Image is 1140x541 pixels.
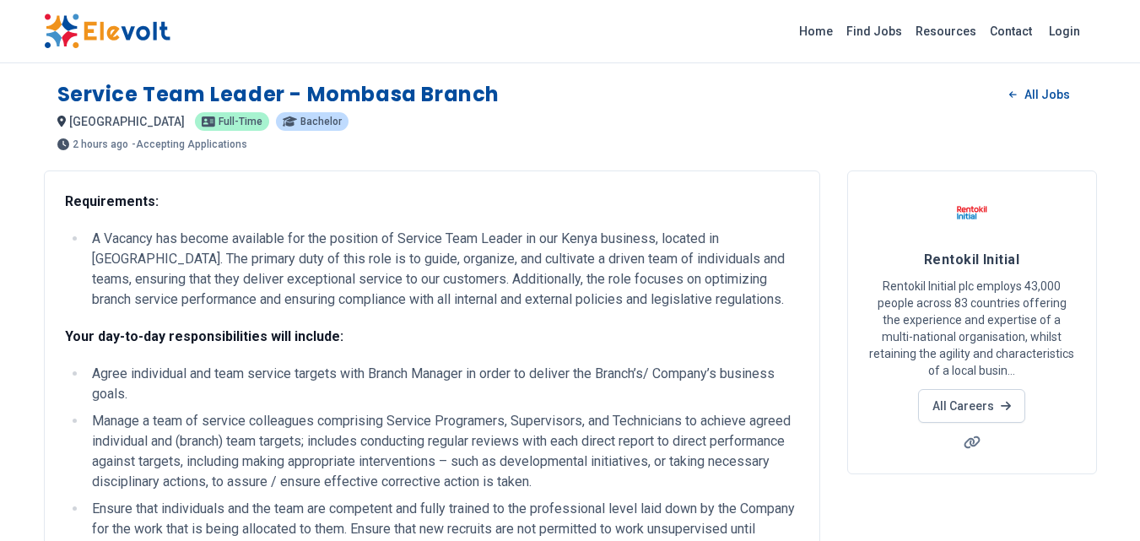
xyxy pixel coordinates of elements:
[924,252,1019,268] span: Rentokil Initial
[300,116,342,127] span: Bachelor
[57,81,500,108] h1: Service Team Leader - Mombasa Branch
[840,18,909,45] a: Find Jobs
[983,18,1039,45] a: Contact
[909,18,983,45] a: Resources
[65,193,159,209] strong: Requirements:
[87,411,799,492] li: Manage a team of service colleagues comprising Service Programers, Supervisors, and Technicians t...
[918,389,1025,423] a: All Careers
[792,18,840,45] a: Home
[44,14,170,49] img: Elevolt
[996,82,1083,107] a: All Jobs
[65,328,343,344] strong: Your day-to-day responsibilities will include:
[868,278,1076,379] p: Rentokil Initial plc employs 43,000 people across 83 countries offering the experience and expert...
[73,139,128,149] span: 2 hours ago
[69,115,185,128] span: [GEOGRAPHIC_DATA]
[87,364,799,404] li: Agree individual and team service targets with Branch Manager in order to deliver the Branch’s/ C...
[951,192,993,234] img: Rentokil Initial
[1039,14,1090,48] a: Login
[219,116,262,127] span: Full-time
[87,229,799,310] li: A Vacancy has become available for the position of Service Team Leader in our Kenya business, loc...
[132,139,247,149] p: - Accepting Applications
